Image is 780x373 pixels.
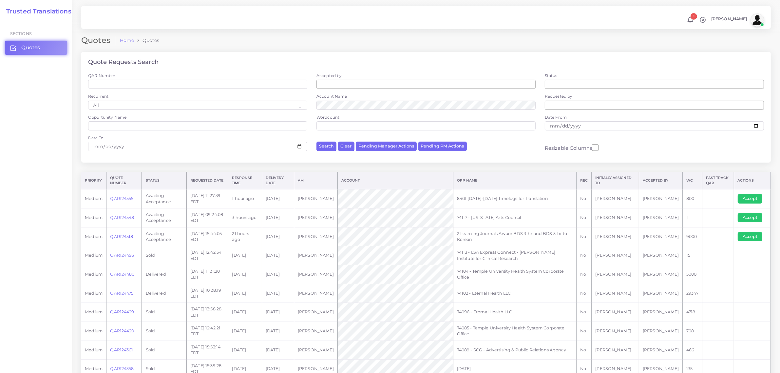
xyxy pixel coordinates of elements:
[576,189,591,208] td: No
[639,303,682,322] td: [PERSON_NAME]
[294,246,337,265] td: [PERSON_NAME]
[683,341,702,360] td: 466
[683,246,702,265] td: 15
[639,265,682,284] td: [PERSON_NAME]
[683,303,702,322] td: 4718
[592,172,639,189] th: Initially Assigned to
[142,341,187,360] td: Sold
[294,341,337,360] td: [PERSON_NAME]
[639,284,682,303] td: [PERSON_NAME]
[453,246,576,265] td: 74113 - LSA Express Connect - [PERSON_NAME] Institute for Clinical Research
[639,246,682,265] td: [PERSON_NAME]
[85,328,103,333] span: medium
[294,208,337,227] td: [PERSON_NAME]
[228,172,262,189] th: Response Time
[453,172,576,189] th: Opp Name
[85,253,103,258] span: medium
[142,189,187,208] td: Awaiting Acceptance
[592,189,639,208] td: [PERSON_NAME]
[734,172,770,189] th: Actions
[708,13,766,27] a: [PERSON_NAME]avatar
[683,208,702,227] td: 1
[106,172,142,189] th: Quote Number
[294,189,337,208] td: [PERSON_NAME]
[711,17,747,21] span: [PERSON_NAME]
[88,114,126,120] label: Opportunity Name
[228,246,262,265] td: [DATE]
[262,246,294,265] td: [DATE]
[186,284,228,303] td: [DATE] 10:28:19 EDT
[110,234,133,239] a: QAR124518
[262,227,294,246] td: [DATE]
[85,215,103,220] span: medium
[453,303,576,322] td: 74096 - Eternal Health LLC
[592,265,639,284] td: [PERSON_NAME]
[88,73,115,78] label: QAR Number
[592,208,639,227] td: [PERSON_NAME]
[545,144,599,152] label: Resizable Columns
[337,172,453,189] th: Account
[545,93,573,99] label: Requested by
[316,73,342,78] label: Accepted by
[88,59,159,66] h4: Quote Requests Search
[453,322,576,341] td: 74085 - Temple University Health System Corporate Office
[738,215,767,220] a: Accept
[85,291,103,296] span: medium
[592,341,639,360] td: [PERSON_NAME]
[120,37,134,44] a: Home
[262,303,294,322] td: [DATE]
[10,31,32,36] span: Sections
[592,246,639,265] td: [PERSON_NAME]
[228,322,262,341] td: [DATE]
[21,44,40,51] span: Quotes
[738,196,767,201] a: Accept
[702,172,734,189] th: Fast Track QAR
[142,208,187,227] td: Awaiting Acceptance
[186,227,228,246] td: [DATE] 15:44:05 EDT
[81,36,115,45] h2: Quotes
[262,172,294,189] th: Delivery Date
[316,93,347,99] label: Account Name
[576,246,591,265] td: No
[85,196,103,201] span: medium
[576,322,591,341] td: No
[2,8,71,15] h2: Trusted Translations
[110,272,134,277] a: QAR124480
[316,114,339,120] label: Wordcount
[186,172,228,189] th: Requested Date
[683,322,702,341] td: 708
[142,246,187,265] td: Sold
[545,73,558,78] label: Status
[592,303,639,322] td: [PERSON_NAME]
[228,341,262,360] td: [DATE]
[110,291,133,296] a: QAR124475
[294,265,337,284] td: [PERSON_NAME]
[110,215,134,220] a: QAR124548
[683,189,702,208] td: 800
[262,189,294,208] td: [DATE]
[142,303,187,322] td: Sold
[228,208,262,227] td: 3 hours ago
[186,341,228,360] td: [DATE] 15:53:14 EDT
[592,284,639,303] td: [PERSON_NAME]
[751,13,764,27] img: avatar
[228,303,262,322] td: [DATE]
[576,284,591,303] td: No
[639,341,682,360] td: [PERSON_NAME]
[142,172,187,189] th: Status
[81,172,106,189] th: Priority
[85,234,103,239] span: medium
[738,194,762,203] button: Accept
[738,213,762,222] button: Accept
[88,135,104,141] label: Date To
[110,309,134,314] a: QAR124429
[453,227,576,246] td: 2 Learning Journals Awuor BDS 3-hr and BDS 3-hr to Korean
[186,265,228,284] td: [DATE] 11:21:20 EDT
[453,265,576,284] td: 74104 - Temple University Health System Corporate Office
[576,227,591,246] td: No
[134,37,159,44] li: Quotes
[142,284,187,303] td: Delivered
[110,328,134,333] a: QAR124420
[294,322,337,341] td: [PERSON_NAME]
[683,265,702,284] td: 5000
